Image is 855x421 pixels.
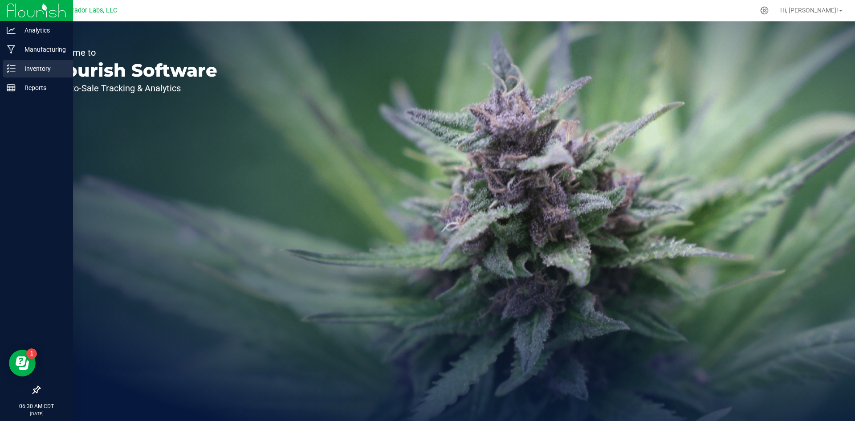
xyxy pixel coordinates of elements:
div: Manage settings [759,6,770,15]
p: Welcome to [48,48,217,57]
inline-svg: Manufacturing [7,45,16,54]
p: [DATE] [4,410,69,417]
span: Curador Labs, LLC [65,7,117,14]
p: 06:30 AM CDT [4,402,69,410]
inline-svg: Inventory [7,64,16,73]
inline-svg: Analytics [7,26,16,35]
p: Reports [16,82,69,93]
inline-svg: Reports [7,83,16,92]
iframe: Resource center [9,350,36,376]
p: Manufacturing [16,44,69,55]
p: Seed-to-Sale Tracking & Analytics [48,84,217,93]
span: Hi, [PERSON_NAME]! [780,7,838,14]
p: Analytics [16,25,69,36]
p: Inventory [16,63,69,74]
iframe: Resource center unread badge [26,348,37,359]
p: Flourish Software [48,61,217,79]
